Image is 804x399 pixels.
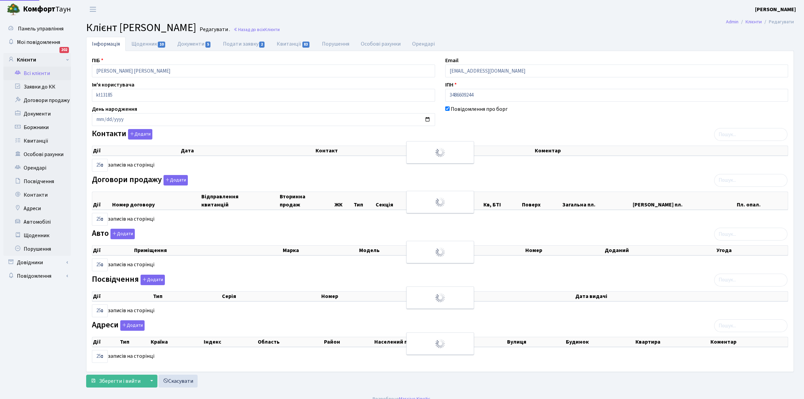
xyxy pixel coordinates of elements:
[23,4,55,15] b: Комфорт
[23,4,71,15] span: Таун
[316,37,355,51] a: Порушення
[302,42,310,48] span: 83
[714,228,787,241] input: Пошук...
[92,258,108,271] select: записів на сторінці
[141,275,165,285] button: Посвідчення
[126,128,152,140] a: Додати
[201,192,279,209] th: Відправлення квитанцій
[92,258,154,271] label: записів на сторінці
[7,3,20,16] img: logo.png
[575,292,788,301] th: Дата видачі
[92,129,152,140] label: Контакти
[3,121,71,134] a: Боржники
[92,350,154,363] label: записів на сторінці
[120,320,145,331] button: Адреси
[279,192,334,209] th: Вторинна продаж
[158,375,198,388] a: Скасувати
[716,246,788,255] th: Угода
[59,47,69,53] div: 202
[217,37,271,51] a: Подати заявку
[3,269,71,283] a: Повідомлення
[736,192,788,209] th: Пл. опал.
[353,192,375,209] th: Тип
[562,192,632,209] th: Загальна пл.
[110,229,135,239] button: Авто
[139,273,165,285] a: Додати
[133,246,282,255] th: Приміщення
[374,337,507,347] th: Населений пункт
[259,42,265,48] span: 2
[3,175,71,188] a: Посвідчення
[92,56,103,65] label: ПІБ
[265,26,280,33] span: Клієнти
[92,213,108,226] select: записів на сторінці
[111,192,201,209] th: Номер договору
[435,147,446,158] img: Обробка...
[406,37,441,51] a: Орендарі
[180,146,315,155] th: Дата
[435,197,446,207] img: Обробка...
[99,377,141,385] span: Зберегти і вийти
[221,292,320,301] th: Серія
[632,192,736,209] th: [PERSON_NAME] пл.
[323,337,373,347] th: Район
[92,304,108,317] select: записів на сторінці
[726,18,738,25] a: Admin
[86,20,196,35] span: Клієнт [PERSON_NAME]
[355,37,406,51] a: Особові рахунки
[3,67,71,80] a: Всі клієнти
[92,229,135,239] label: Авто
[334,192,353,209] th: ЖК
[3,256,71,269] a: Довідники
[3,22,71,35] a: Панель управління
[92,105,137,113] label: День народження
[565,337,634,347] th: Будинок
[746,18,762,25] a: Клієнти
[92,275,165,285] label: Посвідчення
[162,174,188,185] a: Додати
[3,134,71,148] a: Квитанції
[762,18,794,26] li: Редагувати
[17,39,60,46] span: Мої повідомлення
[203,337,257,347] th: Індекс
[152,292,221,301] th: Тип
[86,375,145,388] button: Зберегти і вийти
[454,246,525,255] th: Колір
[18,25,64,32] span: Панель управління
[92,320,145,331] label: Адреси
[506,337,565,347] th: Вулиця
[435,338,446,349] img: Обробка...
[92,292,152,301] th: Дії
[84,4,101,15] button: Переключити навігацію
[92,159,154,172] label: записів на сторінці
[92,81,134,89] label: Ім'я користувача
[282,246,358,255] th: Марка
[451,105,508,113] label: Повідомлення про борг
[716,15,804,29] nav: breadcrumb
[271,37,316,51] a: Квитанції
[3,35,71,49] a: Мої повідомлення202
[257,337,324,347] th: Область
[3,161,71,175] a: Орендарі
[126,37,172,51] a: Щоденник
[3,53,71,67] a: Клієнти
[92,213,154,226] label: записів на сторінці
[3,94,71,107] a: Договори продажу
[92,159,108,172] select: записів на сторінці
[710,337,788,347] th: Коментар
[164,175,188,185] button: Договори продажу
[3,242,71,256] a: Порушення
[755,6,796,13] b: [PERSON_NAME]
[755,5,796,14] a: [PERSON_NAME]
[714,174,787,187] input: Пошук...
[198,26,230,33] small: Редагувати .
[358,246,454,255] th: Модель
[437,292,575,301] th: Видано
[315,146,534,155] th: Контакт
[233,26,280,33] a: Назад до всіхКлієнти
[445,81,457,89] label: ІПН
[435,247,446,257] img: Обробка...
[92,350,108,363] select: записів на сторінці
[525,246,604,255] th: Номер
[3,148,71,161] a: Особові рахунки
